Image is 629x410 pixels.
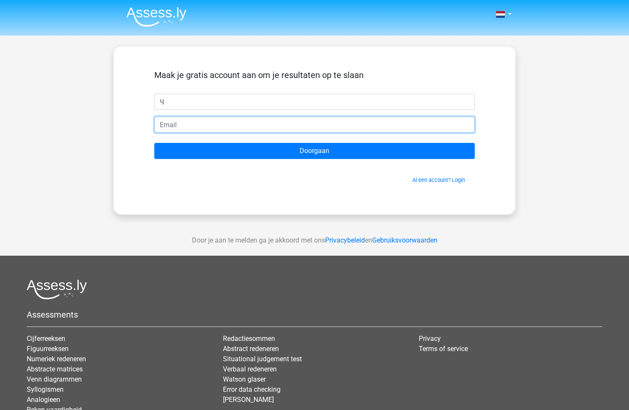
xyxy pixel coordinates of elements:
img: Assessly [126,7,186,27]
a: Error data checking [223,385,281,393]
a: Privacy [419,335,441,343]
h5: Assessments [27,310,602,320]
a: Numeriek redeneren [27,355,86,363]
a: Syllogismen [27,385,64,393]
a: Gebruiksvoorwaarden [372,236,437,244]
input: Doorgaan [154,143,475,159]
h5: Maak je gratis account aan om je resultaten op te slaan [154,70,475,80]
a: Figuurreeksen [27,345,69,353]
a: Abstracte matrices [27,365,83,373]
a: Verbaal redeneren [223,365,277,373]
img: Assessly logo [27,279,87,299]
a: Redactiesommen [223,335,275,343]
a: Situational judgement test [223,355,302,363]
a: Cijferreeksen [27,335,65,343]
a: Abstract redeneren [223,345,279,353]
input: Email [154,117,475,133]
a: Terms of service [419,345,468,353]
a: [PERSON_NAME] [223,396,274,404]
a: Venn diagrammen [27,375,82,383]
a: Privacybeleid [325,236,365,244]
a: Al een account? Login [412,177,465,183]
a: Watson glaser [223,375,266,383]
a: Analogieen [27,396,60,404]
input: Voornaam [154,94,475,110]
